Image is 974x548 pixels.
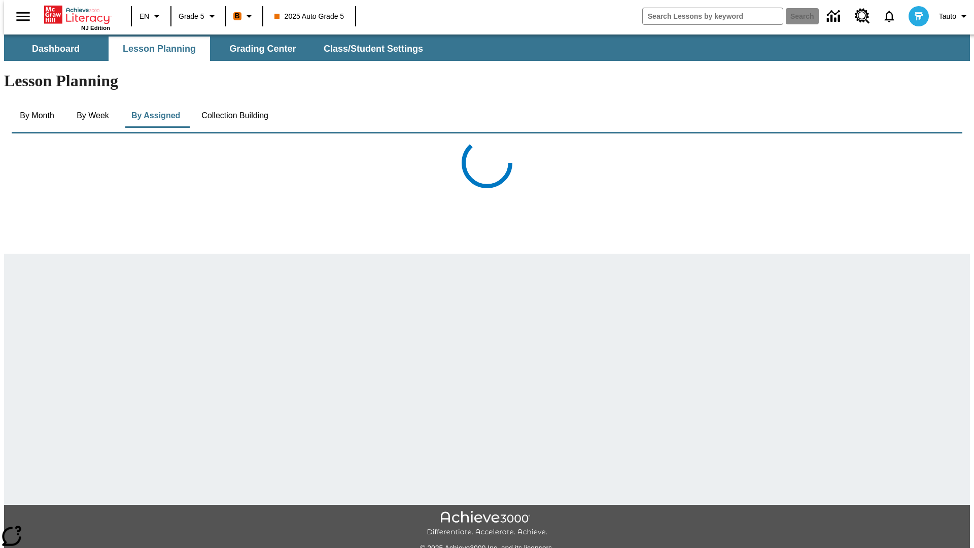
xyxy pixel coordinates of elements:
[135,7,167,25] button: Language: EN, Select a language
[44,4,110,31] div: Home
[229,7,259,25] button: Boost Class color is orange. Change class color
[12,104,62,128] button: By Month
[109,37,210,61] button: Lesson Planning
[44,5,110,25] a: Home
[316,37,431,61] button: Class/Student Settings
[821,3,849,30] a: Data Center
[140,11,149,22] span: EN
[5,37,107,61] button: Dashboard
[935,7,974,25] button: Profile/Settings
[909,6,929,26] img: avatar image
[179,11,204,22] span: Grade 5
[81,25,110,31] span: NJ Edition
[4,35,970,61] div: SubNavbar
[67,104,118,128] button: By Week
[876,3,902,29] a: Notifications
[235,10,240,22] span: B
[123,104,188,128] button: By Assigned
[849,3,876,30] a: Resource Center, Will open in new tab
[4,37,432,61] div: SubNavbar
[274,11,344,22] span: 2025 Auto Grade 5
[902,3,935,29] button: Select a new avatar
[427,511,547,537] img: Achieve3000 Differentiate Accelerate Achieve
[175,7,222,25] button: Grade: Grade 5, Select a grade
[212,37,314,61] button: Grading Center
[643,8,783,24] input: search field
[4,72,970,90] h1: Lesson Planning
[939,11,956,22] span: Tauto
[8,2,38,31] button: Open side menu
[193,104,276,128] button: Collection Building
